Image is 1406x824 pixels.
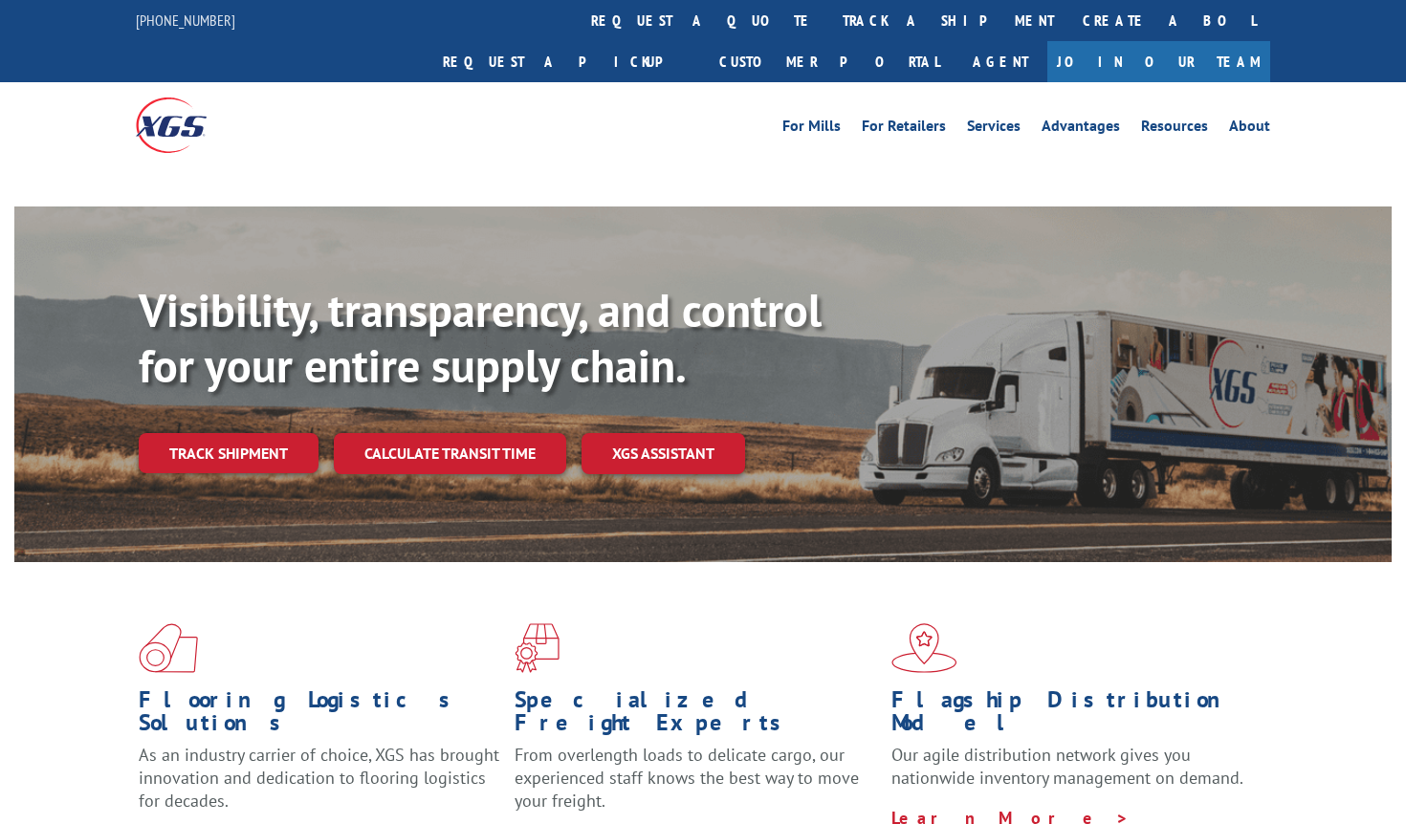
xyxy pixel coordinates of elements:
a: Resources [1141,119,1208,140]
a: Advantages [1042,119,1120,140]
img: xgs-icon-focused-on-flooring-red [515,623,560,673]
a: Request a pickup [428,41,705,82]
a: Services [967,119,1021,140]
h1: Flooring Logistics Solutions [139,688,500,744]
a: Agent [954,41,1047,82]
img: xgs-icon-total-supply-chain-intelligence-red [139,623,198,673]
b: Visibility, transparency, and control for your entire supply chain. [139,280,822,395]
a: XGS ASSISTANT [582,433,745,474]
a: Track shipment [139,433,319,473]
img: xgs-icon-flagship-distribution-model-red [891,623,957,673]
a: [PHONE_NUMBER] [136,11,235,30]
span: Our agile distribution network gives you nationwide inventory management on demand. [891,744,1243,789]
a: Customer Portal [705,41,954,82]
a: For Retailers [862,119,946,140]
a: For Mills [782,119,841,140]
h1: Specialized Freight Experts [515,688,876,744]
a: Join Our Team [1047,41,1270,82]
span: As an industry carrier of choice, XGS has brought innovation and dedication to flooring logistics... [139,744,499,812]
h1: Flagship Distribution Model [891,688,1253,744]
a: Calculate transit time [334,433,566,474]
a: About [1229,119,1270,140]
